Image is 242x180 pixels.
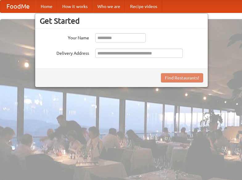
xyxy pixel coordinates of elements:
[36,0,57,13] a: Home
[40,16,203,26] h3: Get Started
[40,49,89,56] label: Delivery Address
[57,0,92,13] a: How it works
[125,0,162,13] a: Recipe videos
[0,0,36,13] a: FoodMe
[92,0,125,13] a: Who we are
[161,73,203,82] button: Find Restaurants!
[40,33,89,41] label: Your Name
